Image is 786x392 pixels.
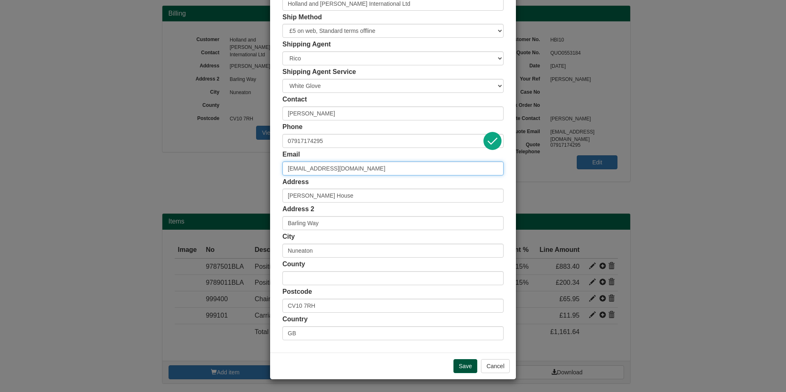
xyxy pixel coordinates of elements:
[481,359,510,373] button: Cancel
[282,205,314,214] label: Address 2
[282,232,295,242] label: City
[282,95,307,104] label: Contact
[282,67,356,77] label: Shipping Agent Service
[282,13,322,22] label: Ship Method
[282,40,331,49] label: Shipping Agent
[453,359,477,373] input: Save
[282,122,303,132] label: Phone
[282,134,504,148] input: Mobile Preferred
[282,150,300,159] label: Email
[282,315,307,324] label: Country
[282,287,312,297] label: Postcode
[282,260,305,269] label: County
[282,178,309,187] label: Address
